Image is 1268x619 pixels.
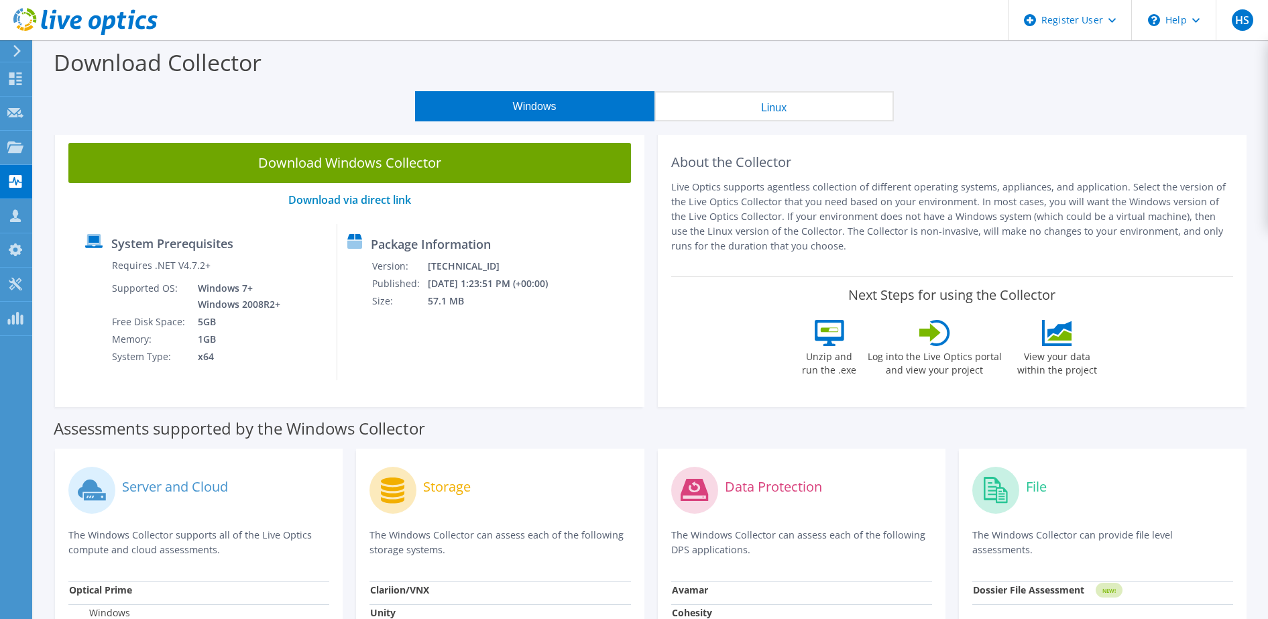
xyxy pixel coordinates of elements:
[371,258,427,275] td: Version:
[671,528,932,557] p: The Windows Collector can assess each of the following DPS applications.
[848,287,1055,303] label: Next Steps for using the Collector
[111,313,188,331] td: Free Disk Space:
[1009,346,1106,377] label: View your data within the project
[188,348,283,365] td: x64
[188,331,283,348] td: 1GB
[188,313,283,331] td: 5GB
[423,480,471,494] label: Storage
[68,143,631,183] a: Download Windows Collector
[671,180,1234,254] p: Live Optics supports agentless collection of different operating systems, appliances, and applica...
[369,528,630,557] p: The Windows Collector can assess each of the following storage systems.
[371,275,427,292] td: Published:
[1148,14,1160,26] svg: \n
[1026,480,1047,494] label: File
[111,348,188,365] td: System Type:
[371,237,491,251] label: Package Information
[1232,9,1253,31] span: HS
[122,480,228,494] label: Server and Cloud
[973,583,1084,596] strong: Dossier File Assessment
[427,275,566,292] td: [DATE] 1:23:51 PM (+00:00)
[799,346,860,377] label: Unzip and run the .exe
[654,91,894,121] button: Linux
[111,280,188,313] td: Supported OS:
[725,480,822,494] label: Data Protection
[427,292,566,310] td: 57.1 MB
[972,528,1233,557] p: The Windows Collector can provide file level assessments.
[370,583,429,596] strong: Clariion/VNX
[188,280,283,313] td: Windows 7+ Windows 2008R2+
[68,528,329,557] p: The Windows Collector supports all of the Live Optics compute and cloud assessments.
[867,346,1002,377] label: Log into the Live Optics portal and view your project
[672,606,712,619] strong: Cohesity
[288,192,411,207] a: Download via direct link
[370,606,396,619] strong: Unity
[69,583,132,596] strong: Optical Prime
[415,91,654,121] button: Windows
[112,259,211,272] label: Requires .NET V4.7.2+
[671,154,1234,170] h2: About the Collector
[54,47,262,78] label: Download Collector
[672,583,708,596] strong: Avamar
[111,331,188,348] td: Memory:
[1102,587,1115,594] tspan: NEW!
[371,292,427,310] td: Size:
[111,237,233,250] label: System Prerequisites
[54,422,425,435] label: Assessments supported by the Windows Collector
[427,258,566,275] td: [TECHNICAL_ID]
